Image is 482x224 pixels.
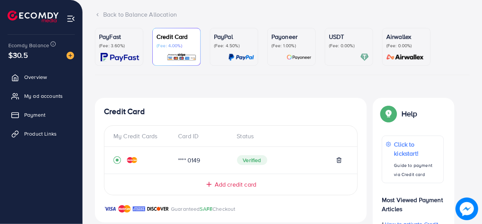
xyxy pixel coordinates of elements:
span: My ad accounts [24,92,63,100]
span: $30.5 [8,49,28,60]
p: (Fee: 4.50%) [214,43,254,49]
h4: Credit Card [104,107,358,116]
span: Overview [24,73,47,81]
div: Card ID [172,132,231,141]
span: Ecomdy Balance [8,42,49,49]
img: brand [118,204,131,213]
img: Popup guide [382,107,395,120]
img: image [456,198,478,220]
span: Product Links [24,130,57,137]
img: card [384,53,426,62]
p: Guaranteed Checkout [171,204,236,213]
svg: record circle [113,156,121,164]
p: Guide to payment via Credit card [394,161,440,179]
span: Add credit card [215,180,256,189]
img: card [228,53,254,62]
span: SAFE [200,205,213,213]
span: Verified [237,155,267,165]
span: Payment [24,111,45,119]
div: Status [231,132,349,141]
img: brand [104,204,116,213]
a: Product Links [6,126,77,141]
img: card [167,53,197,62]
p: (Fee: 3.60%) [99,43,139,49]
p: (Fee: 0.00%) [386,43,426,49]
img: image [67,52,74,59]
p: (Fee: 1.00%) [271,43,312,49]
div: My Credit Cards [113,132,172,141]
p: Most Viewed Payment Articles [382,189,444,213]
div: Back to Balance Allocation [95,10,470,19]
p: (Fee: 0.00%) [329,43,369,49]
img: brand [133,204,145,213]
a: Payment [6,107,77,122]
img: menu [67,14,75,23]
p: Help [401,109,417,118]
a: My ad accounts [6,88,77,104]
p: Payoneer [271,32,312,41]
img: card [101,53,139,62]
p: (Fee: 4.00%) [157,43,197,49]
img: logo [8,11,59,22]
p: Credit Card [157,32,197,41]
p: USDT [329,32,369,41]
img: card [287,53,312,62]
img: credit [127,157,137,163]
a: Overview [6,70,77,85]
img: card [360,53,369,62]
p: Click to kickstart! [394,140,440,158]
p: PayPal [214,32,254,41]
img: brand [147,204,169,213]
p: PayFast [99,32,139,41]
p: Airwallex [386,32,426,41]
